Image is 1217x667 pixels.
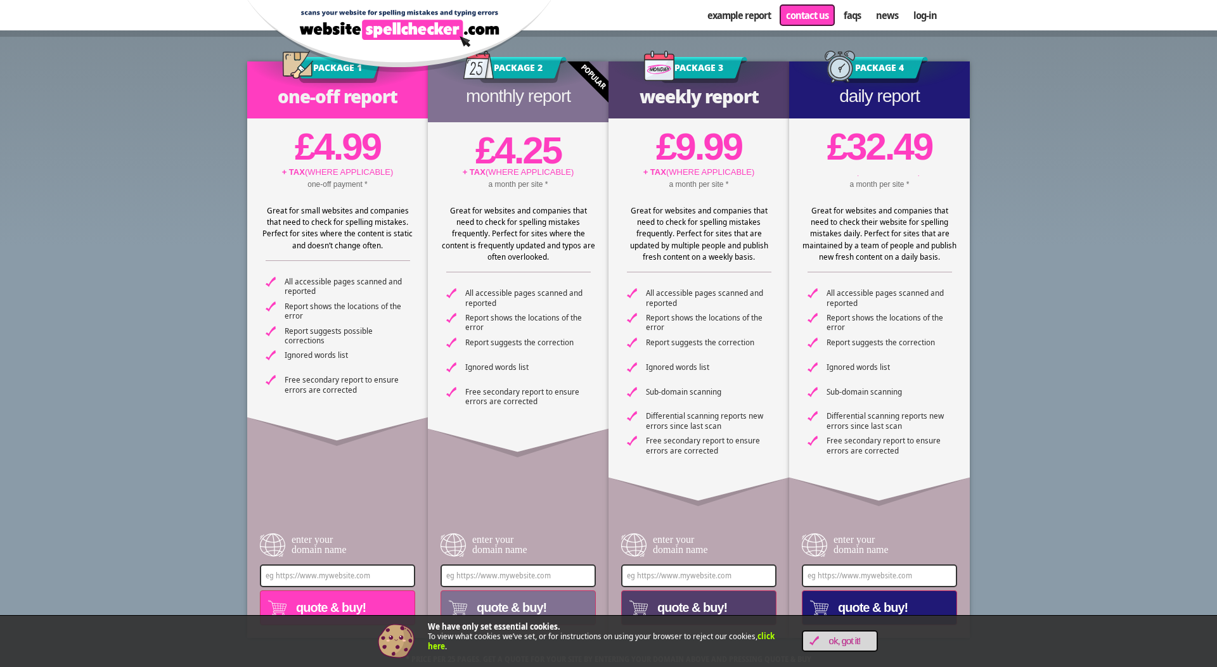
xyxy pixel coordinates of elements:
bdi: 32.49 [827,125,932,168]
span: Report shows the locations of the error [465,313,591,333]
span: All accessible pages scanned and reported [285,277,410,296]
a: OK, Got it! [802,630,878,652]
button: quote & buy! [621,590,776,625]
label: enter your domain name [621,531,776,558]
label: enter your domain name [441,531,596,558]
span: Sub-domain scanning [646,387,771,397]
a: Log-in [906,3,944,27]
p: (WHERE APPLICABLE) [428,166,608,179]
span: Report suggests the correction [465,338,591,348]
span: Report shows the locations of the error [827,313,952,333]
span: Weekly Report [640,84,759,108]
strong: + TAX [643,167,666,177]
span: Daily Report [839,86,920,106]
bdi: 9.99 [656,125,742,168]
a: Example Report [700,3,778,27]
input: eg https://www.mywebsite.com [441,564,596,587]
span: One-Off Report [278,84,397,108]
img: Cookie [377,622,415,660]
span: All accessible pages scanned and reported [646,288,771,308]
span: quote & buy! [832,598,908,617]
strong: + TAX [282,167,305,177]
span: OK, Got it! [819,636,870,647]
span: Ignored words list [646,362,771,372]
span: Report shows the locations of the error [646,313,771,333]
span: Free secondary report to ensure errors are corrected [465,387,591,407]
span: Differential scanning reports new errors since last scan [646,411,771,431]
span: Free secondary report to ensure errors are corrected [285,375,410,395]
span: Free secondary report to ensure errors are corrected [646,436,771,455]
span: Ignored words list [827,362,952,372]
div: Popular [520,4,666,149]
span: All accessible pages scanned and reported [465,288,591,308]
div: Great for small websites and companies that need to check for spelling mistakes. Perfect for site... [260,205,415,251]
span: £ [656,125,675,168]
h3: Package 4 [831,57,928,83]
span: Free secondary report to ensure errors are corrected [827,436,952,455]
label: enter your domain name [802,531,957,558]
span: Ignored words list [285,350,410,360]
span: Report shows the locations of the error [285,302,410,321]
span: £ [475,129,494,172]
span: All accessible pages scanned and reported [827,288,952,308]
p: a month per site * [428,179,608,190]
span: £ [295,125,314,168]
span: Ignored words list [465,362,591,372]
a: News [868,3,906,27]
a: click here [428,630,775,652]
p: one-off payment * [247,179,428,190]
input: eg https://www.mywebsite.com [260,564,415,587]
div: Great for websites and companies that need to check for spelling mistakes frequently. Perfect for... [441,205,596,262]
strong: We have only set essential cookies. [428,621,560,632]
button: quote & buy! [802,590,957,625]
p: a month per site * [608,179,789,190]
label: enter your domain name [260,531,415,558]
span: quote & buy! [470,598,546,617]
span: Monthly Report [466,86,570,106]
bdi: 4.25 [475,129,561,172]
bdi: 4.99 [295,125,380,168]
span: Sub-domain scanning [827,387,952,397]
strong: + TAX [463,167,486,177]
div: Great for websites and companies that need to check their website for spelling mistakes daily. Pe... [802,205,957,262]
button: quote & buy! [441,590,596,625]
p: (WHERE APPLICABLE) [247,166,428,179]
span: £ [827,125,846,168]
span: Report suggests the correction [646,338,771,348]
button: quote & buy! [260,590,415,625]
input: eg https://www.mywebsite.com [621,564,776,587]
a: FAQs [836,3,868,27]
div: Great for websites and companies that need to check for spelling mistakes frequently. Perfect for... [621,205,776,262]
p: (WHERE APPLICABLE) [608,166,789,179]
span: Differential scanning reports new errors since last scan [827,411,952,431]
span: Report suggests possible corrections [285,326,410,346]
a: Contact us [778,3,836,27]
input: eg https://www.mywebsite.com [802,564,957,587]
span: Report suggests the correction [827,338,952,348]
span: quote & buy! [651,598,727,617]
p: To view what cookies we’ve set, or for instructions on using your browser to reject our cookies, . [428,622,783,652]
h3: Package 3 [650,57,747,83]
span: quote & buy! [290,598,366,617]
